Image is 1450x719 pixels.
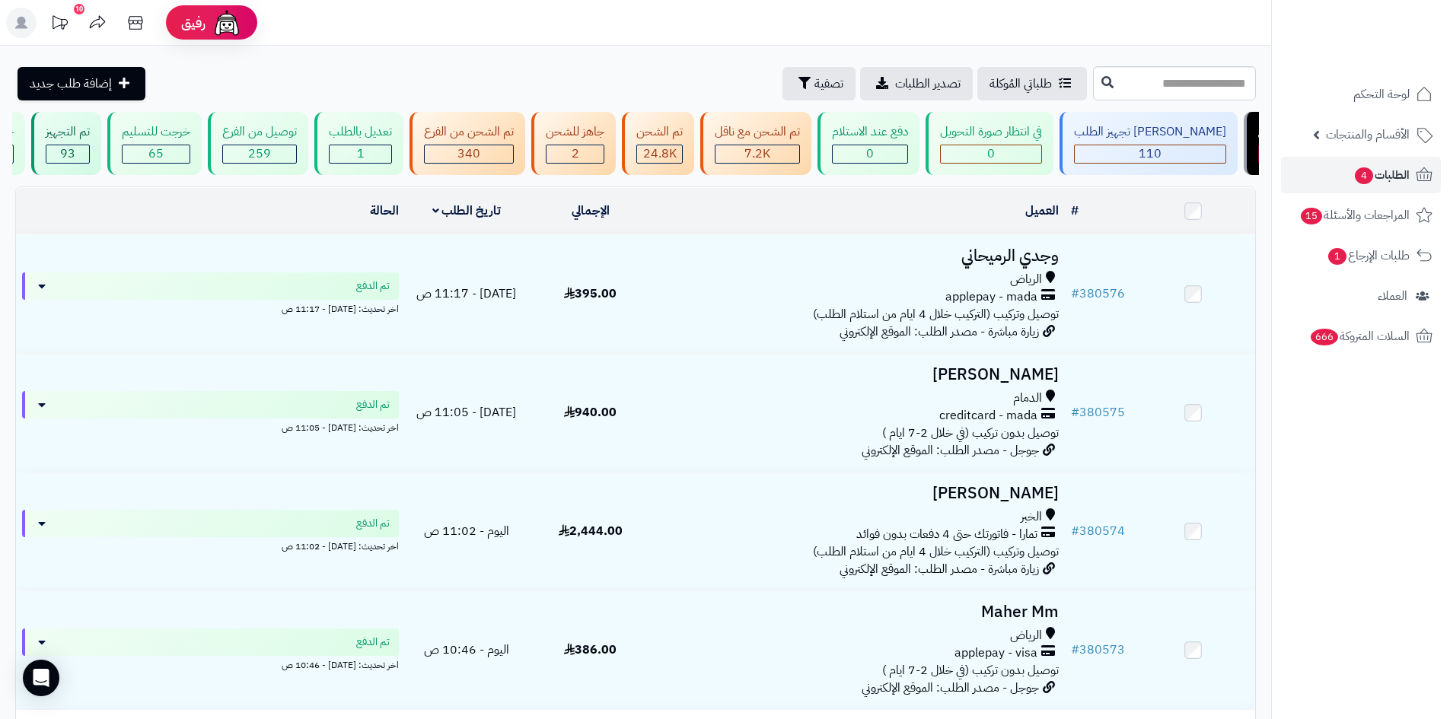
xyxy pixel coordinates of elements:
[148,145,164,163] span: 65
[30,75,112,93] span: إضافة طلب جديد
[28,112,104,175] a: تم التجهيز 93
[356,397,390,412] span: تم الدفع
[636,123,683,141] div: تم الشحن
[813,542,1059,561] span: توصيل وتركيب (التركيب خلال 4 ايام من استلام الطلب)
[1281,318,1441,355] a: السلات المتروكة666
[1071,522,1125,540] a: #380574
[860,67,973,100] a: تصدير الطلبات
[74,4,84,14] div: 10
[923,112,1056,175] a: في انتظار صورة التحويل 0
[977,67,1087,100] a: طلباتي المُوكلة
[1281,197,1441,234] a: المراجعات والأسئلة15
[425,145,513,163] div: 340
[223,145,296,163] div: 259
[1071,403,1125,422] a: #380575
[424,641,509,659] span: اليوم - 10:46 ص
[46,145,89,163] div: 93
[311,112,406,175] a: تعديل بالطلب 1
[1281,157,1441,193] a: الطلبات4
[1071,403,1079,422] span: #
[1299,205,1410,226] span: المراجعات والأسئلة
[744,145,770,163] span: 7.2K
[862,679,1039,697] span: جوجل - مصدر الطلب: الموقع الإلكتروني
[181,14,206,32] span: رفيق
[1071,202,1079,220] a: #
[248,145,271,163] span: 259
[205,112,311,175] a: توصيل من الفرع 259
[1327,245,1410,266] span: طلبات الإرجاع
[940,123,1042,141] div: في انتظار صورة التحويل
[1309,326,1410,347] span: السلات المتروكة
[1071,522,1079,540] span: #
[1241,112,1301,175] a: مرتجع 1.9K
[833,145,907,163] div: 0
[658,247,1059,265] h3: وجدي الرميحاني
[546,123,604,141] div: جاهز للشحن
[357,145,365,163] span: 1
[814,75,843,93] span: تصفية
[1326,124,1410,145] span: الأقسام والمنتجات
[123,145,190,163] div: 65
[1346,40,1436,72] img: logo-2.png
[882,424,1059,442] span: توصيل بدون تركيب (في خلال 2-7 ايام )
[416,285,516,303] span: [DATE] - 11:17 ص
[22,418,399,434] div: اخر تحديث: [DATE] - 11:05 ص
[856,526,1037,543] span: تمارا - فاتورتك حتى 4 دفعات بدون فوائد
[1074,123,1226,141] div: [PERSON_NAME] تجهيز الطلب
[895,75,961,93] span: تصدير الطلبات
[416,403,516,422] span: [DATE] - 11:05 ص
[424,123,514,141] div: تم الشحن من الفرع
[23,660,59,696] div: Open Intercom Messenger
[22,300,399,316] div: اخر تحديث: [DATE] - 11:17 ص
[1025,202,1059,220] a: العميل
[1139,145,1162,163] span: 110
[1281,278,1441,314] a: العملاء
[658,603,1059,621] h3: Maher Mm
[559,522,623,540] span: 2,444.00
[1071,285,1125,303] a: #380576
[1010,271,1042,288] span: الرياض
[1013,390,1042,407] span: الدمام
[990,75,1052,93] span: طلباتي المُوكلة
[782,67,856,100] button: تصفية
[954,644,1037,662] span: applepay - visa
[564,285,617,303] span: 395.00
[104,112,205,175] a: خرجت للتسليم 65
[528,112,619,175] a: جاهز للشحن 2
[1056,112,1241,175] a: [PERSON_NAME] تجهيز الطلب 110
[945,288,1037,306] span: applepay - mada
[1071,641,1125,659] a: #380573
[637,145,682,163] div: 24768
[60,145,75,163] span: 93
[22,656,399,672] div: اخر تحديث: [DATE] - 10:46 ص
[1353,84,1410,105] span: لوحة التحكم
[329,123,392,141] div: تعديل بالطلب
[22,537,399,553] div: اخر تحديث: [DATE] - 11:02 ص
[1311,329,1338,345] span: 666
[658,485,1059,502] h3: [PERSON_NAME]
[122,123,190,141] div: خرجت للتسليم
[697,112,814,175] a: تم الشحن مع ناقل 7.2K
[424,522,509,540] span: اليوم - 11:02 ص
[1301,208,1322,224] span: 15
[18,67,145,100] a: إضافة طلب جديد
[832,123,908,141] div: دفع عند الاستلام
[1355,167,1373,184] span: 4
[356,635,390,650] span: تم الدفع
[813,305,1059,323] span: توصيل وتركيب (التركيب خلال 4 ايام من استلام الطلب)
[222,123,297,141] div: توصيل من الفرع
[987,145,995,163] span: 0
[1010,627,1042,644] span: الرياض
[1075,145,1225,163] div: 110
[356,278,390,294] span: تم الدفع
[941,145,1041,163] div: 0
[619,112,697,175] a: تم الشحن 24.8K
[547,145,604,163] div: 2
[939,407,1037,425] span: creditcard - mada
[1258,123,1286,141] div: مرتجع
[715,145,799,163] div: 7222
[356,516,390,531] span: تم الدفع
[564,403,617,422] span: 940.00
[564,641,617,659] span: 386.00
[1328,248,1346,265] span: 1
